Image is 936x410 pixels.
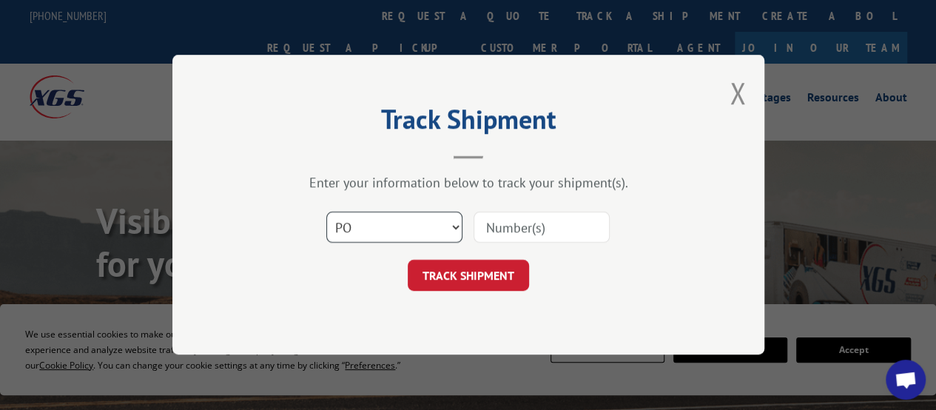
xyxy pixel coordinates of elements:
button: TRACK SHIPMENT [408,261,529,292]
input: Number(s) [474,212,610,243]
div: Open chat [886,360,926,400]
h2: Track Shipment [246,109,690,137]
button: Close modal [730,73,746,112]
div: Enter your information below to track your shipment(s). [246,175,690,192]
